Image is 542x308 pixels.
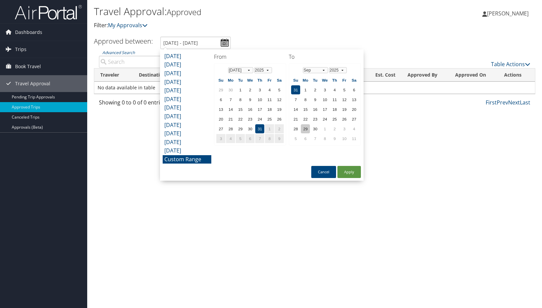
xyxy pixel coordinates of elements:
[349,124,359,133] td: 4
[216,105,225,114] td: 13
[330,85,339,94] td: 4
[94,4,388,18] h1: Travel Approval:
[94,21,388,30] p: Filter:
[255,134,264,143] td: 7
[265,85,274,94] td: 4
[320,85,329,94] td: 3
[99,56,199,68] input: Advanced Search
[449,69,498,82] th: Approved On: activate to sort column ascending
[163,103,211,112] li: [DATE]
[320,134,329,143] td: 8
[163,69,211,78] li: [DATE]
[275,76,284,85] th: Sa
[246,85,255,94] td: 2
[291,124,300,133] td: 28
[255,95,264,104] td: 10
[291,95,300,104] td: 7
[330,95,339,104] td: 11
[337,166,361,178] button: Apply
[216,76,225,85] th: Su
[265,105,274,114] td: 18
[340,105,349,114] td: 19
[301,115,310,124] td: 22
[330,76,339,85] th: Th
[163,155,211,164] li: Custom Range
[167,6,201,17] small: Approved
[497,99,508,106] a: Prev
[163,121,211,130] li: [DATE]
[163,112,211,121] li: [DATE]
[226,134,235,143] td: 4
[236,85,245,94] td: 1
[163,60,211,69] li: [DATE]
[99,98,199,110] div: Showing 0 to 0 of 0 entries
[330,105,339,114] td: 18
[311,115,320,124] td: 23
[236,115,245,124] td: 22
[246,124,255,133] td: 30
[349,115,359,124] td: 27
[216,134,225,143] td: 3
[255,85,264,94] td: 3
[246,134,255,143] td: 6
[340,85,349,94] td: 5
[275,115,284,124] td: 26
[236,76,245,85] th: Tu
[226,124,235,133] td: 28
[320,105,329,114] td: 17
[291,76,300,85] th: Su
[163,78,211,87] li: [DATE]
[265,76,274,85] th: Fr
[301,105,310,114] td: 15
[265,115,274,124] td: 25
[15,58,41,75] span: Book Travel
[349,76,359,85] th: Sa
[163,52,211,61] li: [DATE]
[275,105,284,114] td: 19
[369,69,401,82] th: Est. Cost: activate to sort column ascending
[246,76,255,85] th: We
[340,134,349,143] td: 10
[275,124,284,133] td: 2
[160,37,231,49] input: [DATE] - [DATE]
[133,69,181,82] th: Destination: activate to sort column ascending
[226,105,235,114] td: 14
[226,115,235,124] td: 21
[301,95,310,104] td: 8
[216,85,225,94] td: 29
[320,115,329,124] td: 24
[330,124,339,133] td: 2
[236,95,245,104] td: 8
[216,115,225,124] td: 20
[226,85,235,94] td: 30
[349,85,359,94] td: 6
[311,124,320,133] td: 30
[102,50,135,55] a: Advanced Search
[15,75,50,92] span: Travel Approval
[508,99,520,106] a: Next
[15,4,82,20] img: airportal-logo.png
[216,124,225,133] td: 27
[301,76,310,85] th: Mo
[401,69,449,82] th: Approved By: activate to sort column ascending
[265,124,274,133] td: 1
[163,86,211,95] li: [DATE]
[498,69,535,82] th: Actions
[320,95,329,104] td: 10
[349,105,359,114] td: 20
[330,134,339,143] td: 9
[108,21,148,29] a: My Approvals
[246,105,255,114] td: 16
[216,95,225,104] td: 6
[311,166,336,178] button: Cancel
[94,37,153,46] h3: Approved between:
[491,60,530,68] a: Table Actions
[275,85,284,94] td: 5
[349,95,359,104] td: 13
[265,134,274,143] td: 8
[482,3,535,24] a: [PERSON_NAME]
[94,69,133,82] th: Traveler: activate to sort column ascending
[301,124,310,133] td: 29
[291,115,300,124] td: 21
[311,85,320,94] td: 2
